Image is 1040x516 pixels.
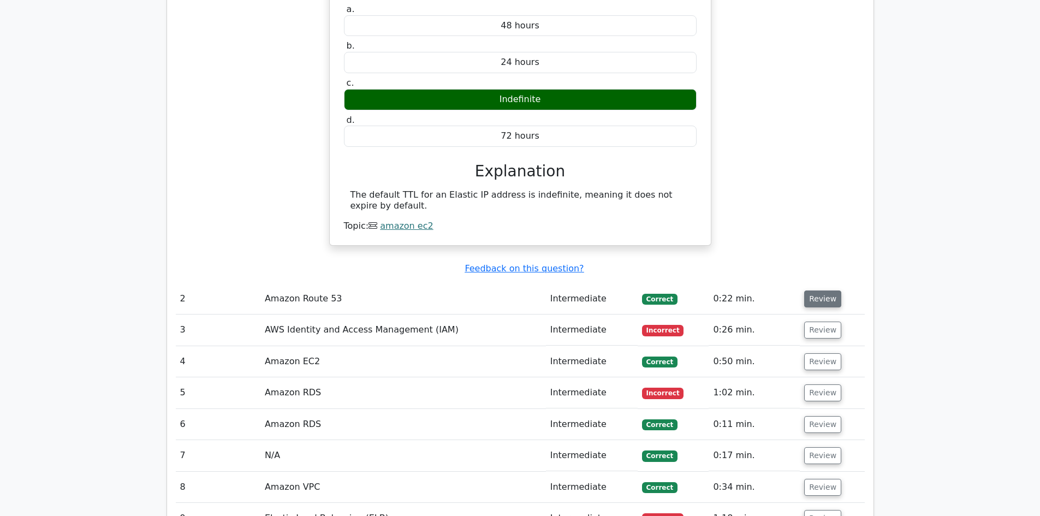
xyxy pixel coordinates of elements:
td: 7 [176,440,260,471]
td: Amazon RDS [260,377,546,408]
td: AWS Identity and Access Management (IAM) [260,315,546,346]
td: 2 [176,283,260,315]
span: Correct [642,294,678,305]
td: Intermediate [546,409,638,440]
span: Incorrect [642,388,684,399]
div: Topic: [344,221,697,232]
td: Amazon Route 53 [260,283,546,315]
td: 6 [176,409,260,440]
button: Review [804,416,841,433]
span: c. [347,78,354,88]
td: Intermediate [546,440,638,471]
div: Indefinite [344,89,697,110]
td: Intermediate [546,377,638,408]
button: Review [804,353,841,370]
div: 48 hours [344,15,697,37]
td: Amazon EC2 [260,346,546,377]
td: 4 [176,346,260,377]
button: Review [804,290,841,307]
div: 72 hours [344,126,697,147]
td: 0:22 min. [709,283,800,315]
a: Feedback on this question? [465,263,584,274]
div: The default TTL for an Elastic IP address is indefinite, meaning it does not expire by default. [350,189,690,212]
span: Correct [642,450,678,461]
div: 24 hours [344,52,697,73]
td: 5 [176,377,260,408]
span: a. [347,4,355,14]
button: Review [804,479,841,496]
td: 0:34 min. [709,472,800,503]
button: Review [804,322,841,339]
td: Amazon VPC [260,472,546,503]
td: 1:02 min. [709,377,800,408]
button: Review [804,384,841,401]
td: Intermediate [546,315,638,346]
span: Incorrect [642,325,684,336]
td: 0:11 min. [709,409,800,440]
span: Correct [642,482,678,493]
span: b. [347,40,355,51]
td: 0:50 min. [709,346,800,377]
td: 3 [176,315,260,346]
button: Review [804,447,841,464]
a: amazon ec2 [380,221,433,231]
td: Intermediate [546,472,638,503]
span: d. [347,115,355,125]
td: Intermediate [546,283,638,315]
td: 0:17 min. [709,440,800,471]
td: Amazon RDS [260,409,546,440]
span: Correct [642,357,678,367]
td: Intermediate [546,346,638,377]
td: 8 [176,472,260,503]
td: 0:26 min. [709,315,800,346]
h3: Explanation [350,162,690,181]
td: N/A [260,440,546,471]
span: Correct [642,419,678,430]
